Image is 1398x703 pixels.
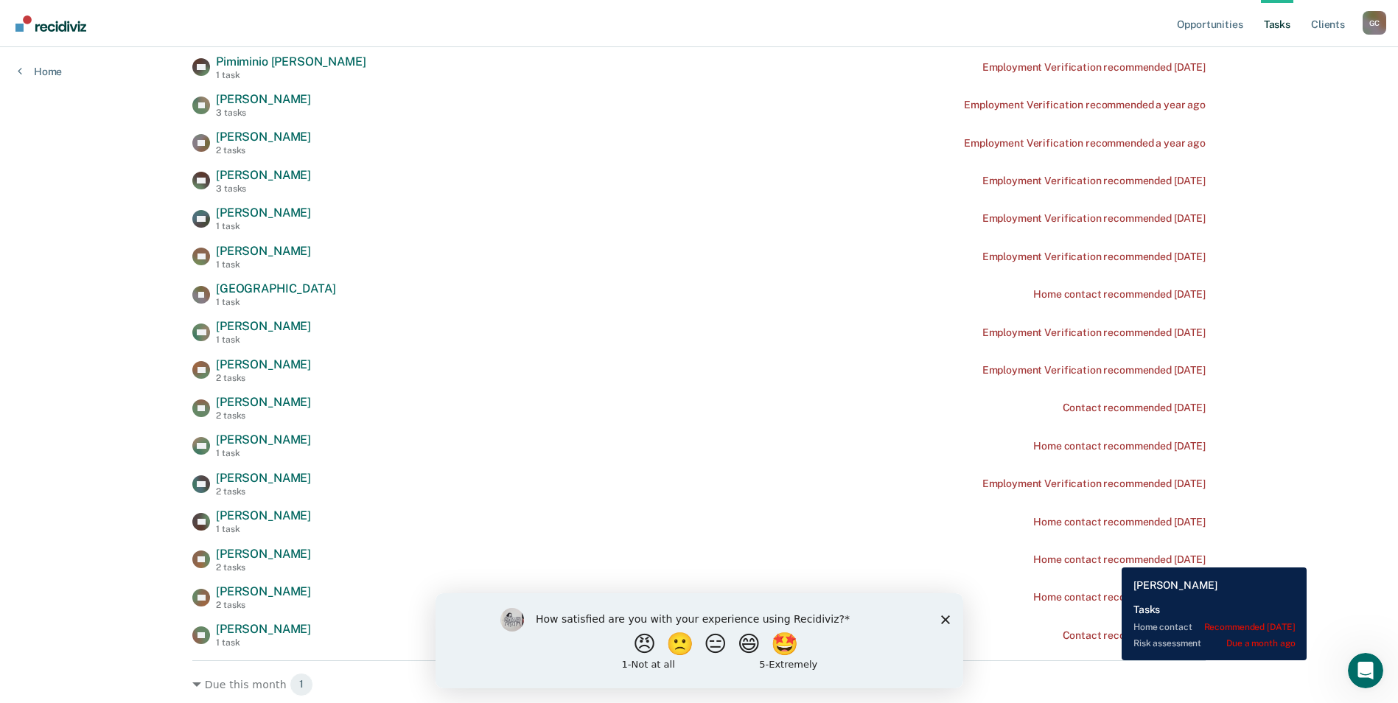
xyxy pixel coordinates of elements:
div: Employment Verification recommended [DATE] [982,212,1206,225]
span: [PERSON_NAME] [216,508,311,522]
div: 1 task [216,259,311,270]
div: 1 task [216,221,311,231]
div: Contact recommended [DATE] [1063,402,1206,414]
span: [PERSON_NAME] [216,319,311,333]
div: 2 tasks [216,145,311,155]
span: 1 [290,673,313,696]
div: 3 tasks [216,183,311,194]
span: [PERSON_NAME] [216,547,311,561]
div: Home contact recommended [DATE] [1033,553,1206,566]
div: Employment Verification recommended [DATE] [982,175,1206,187]
div: Home contact recommended [DATE] [1033,288,1206,301]
div: Contact recommended [DATE] [1063,629,1206,642]
div: 1 task [216,524,311,534]
div: 1 task [216,335,311,345]
span: [PERSON_NAME] [216,584,311,598]
a: Home [18,65,62,78]
div: G C [1363,11,1386,35]
div: Home contact recommended [DATE] [1033,440,1206,452]
iframe: Intercom live chat [1348,653,1383,688]
div: Employment Verification recommended a year ago [964,99,1206,111]
span: [PERSON_NAME] [216,244,311,258]
div: Due this month 1 [192,673,1206,696]
div: Home contact recommended [DATE] [1033,516,1206,528]
span: [GEOGRAPHIC_DATA] [216,281,335,295]
span: [PERSON_NAME] [216,130,311,144]
div: 2 tasks [216,562,311,573]
span: [PERSON_NAME] [216,433,311,447]
span: Pimiminio [PERSON_NAME] [216,55,366,69]
div: 1 task [216,637,311,648]
span: [PERSON_NAME] [216,395,311,409]
div: 2 tasks [216,486,311,497]
span: [PERSON_NAME] [216,622,311,636]
div: Home contact recommended [DATE] [1033,591,1206,604]
div: 2 tasks [216,600,311,610]
div: 2 tasks [216,410,311,421]
div: 1 task [216,297,335,307]
div: 2 tasks [216,373,311,383]
div: 1 task [216,70,366,80]
span: [PERSON_NAME] [216,206,311,220]
span: [PERSON_NAME] [216,168,311,182]
div: 1 task [216,448,311,458]
div: Employment Verification recommended [DATE] [982,326,1206,339]
div: Employment Verification recommended [DATE] [982,478,1206,490]
span: [PERSON_NAME] [216,471,311,485]
div: Employment Verification recommended a year ago [964,137,1206,150]
span: [PERSON_NAME] [216,92,311,106]
div: Employment Verification recommended [DATE] [982,251,1206,263]
div: Employment Verification recommended [DATE] [982,364,1206,377]
div: Employment Verification recommended [DATE] [982,61,1206,74]
img: Recidiviz [15,15,86,32]
button: Profile dropdown button [1363,11,1386,35]
iframe: Survey by Kim from Recidiviz [436,593,963,688]
span: [PERSON_NAME] [216,357,311,371]
div: 3 tasks [216,108,311,118]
